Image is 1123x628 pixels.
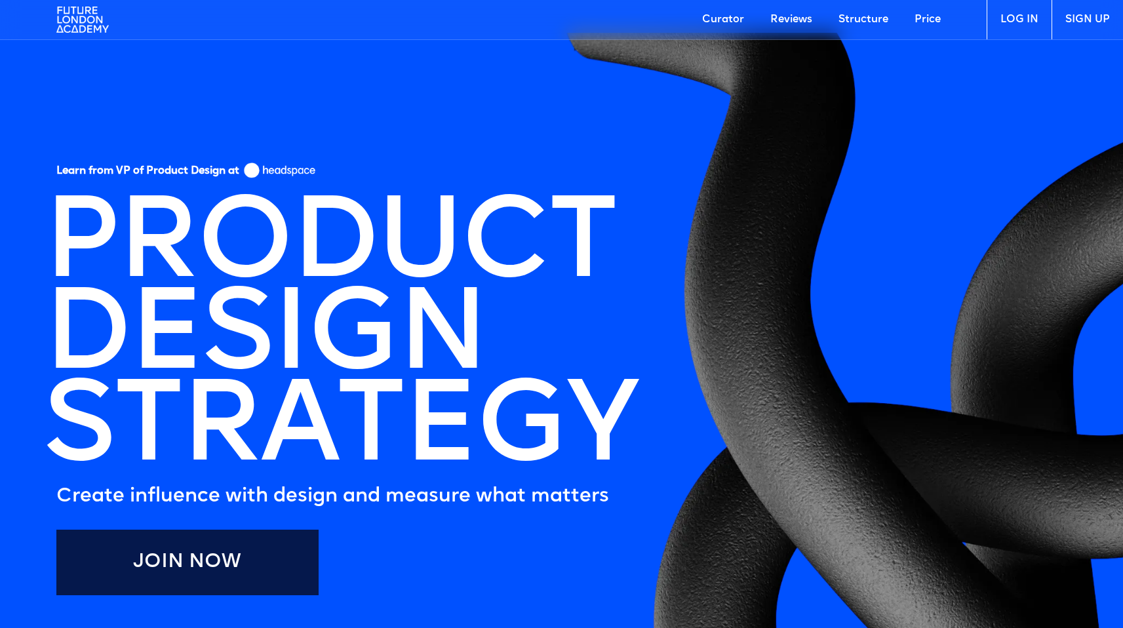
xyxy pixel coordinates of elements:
[56,484,609,510] h5: Create influence with design and measure what matters
[43,385,637,477] h1: STRATEGY
[43,202,616,294] h1: PRODUCT
[56,530,319,595] a: Join Now
[56,165,239,182] h5: Learn from VP of Product Design at
[43,294,486,385] h1: DESIGN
